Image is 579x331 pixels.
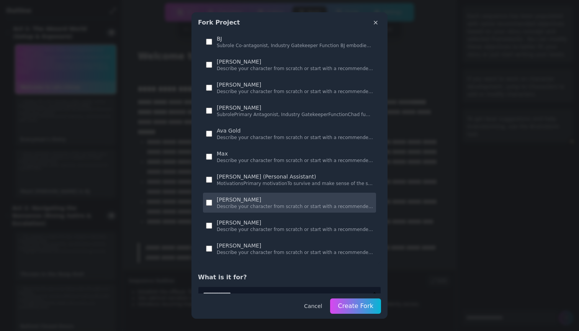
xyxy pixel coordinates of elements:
[206,246,212,252] input: [PERSON_NAME]Describe your character from scratch or start with a recommended outline.Description...
[206,62,212,68] input: [PERSON_NAME]Describe your character from scratch or start with a recommended outline.Description...
[217,134,373,141] div: Describe your character from scratch or start with a recommended outline.DescriptionA young, ambitio
[217,35,373,43] div: BJ
[217,111,373,118] div: SubrolePrimary Antagonist, Industry GatekeeperFunctionChad fuels the satirical conflict by embodying
[217,180,373,187] div: MotivationsPrimary motivationTo survive and make sense of the surreal, hypocritical world of the mus
[217,219,373,226] div: [PERSON_NAME]
[217,173,373,180] div: [PERSON_NAME] (Personal Assistant)
[198,18,240,27] h3: Fork Project
[206,200,212,206] input: [PERSON_NAME]Describe your character from scratch or start with a recommended outline.Description...
[206,131,212,137] input: Ava GoldDescribe your character from scratch or start with a recommended outline.DescriptionA you...
[217,88,373,95] div: Describe your character from scratch or start with a recommended outline.DescriptionA seasoned forme
[206,39,212,45] input: BJSubrole Co-antagonist, Industry Gatekeeper Function BJ embodies the corrupt, narcissistic
[370,17,381,28] button: Close
[217,43,373,49] div: Subrole Co-antagonist, Industry Gatekeeper Function BJ embodies the corrupt, narcissistic
[217,58,373,66] div: [PERSON_NAME]
[217,226,373,233] div: Describe your character from scratch or start with a recommended outline.DescriptionA flamboyant, qu
[217,196,373,203] div: [PERSON_NAME]
[217,104,373,111] div: [PERSON_NAME]
[299,299,327,313] button: Cancel
[217,66,373,72] div: Describe your character from scratch or start with a recommended outline.DescriptionA seasoned forme
[206,223,212,229] input: [PERSON_NAME]Describe your character from scratch or start with a recommended outline.Description...
[217,150,373,157] div: Max
[217,203,373,210] div: Describe your character from scratch or start with a recommended outline.DescriptionA seasoned forme
[217,249,373,256] div: Describe your character from scratch or start with a recommended outline.DescriptionA tough, no-nons
[206,108,212,114] input: [PERSON_NAME]SubrolePrimary Antagonist, Industry GatekeeperFunctionChad fuels the satirical confl...
[217,81,373,88] div: [PERSON_NAME]
[217,157,373,164] div: Describe your character from scratch or start with a recommended outline.DescriptionMax is a slick,
[217,127,373,134] div: Ava Gold
[206,85,212,91] input: [PERSON_NAME]Describe your character from scratch or start with a recommended outline.Description...
[198,273,381,282] h4: What is it for?
[330,298,381,314] button: Create Fork
[338,302,373,310] span: Create Fork
[206,177,212,183] input: [PERSON_NAME] (Personal Assistant)MotivationsPrimary motivationTo survive and make sense of the s...
[206,154,212,160] input: MaxDescribe your character from scratch or start with a recommended outline.DescriptionMax is a s...
[217,242,373,249] div: [PERSON_NAME]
